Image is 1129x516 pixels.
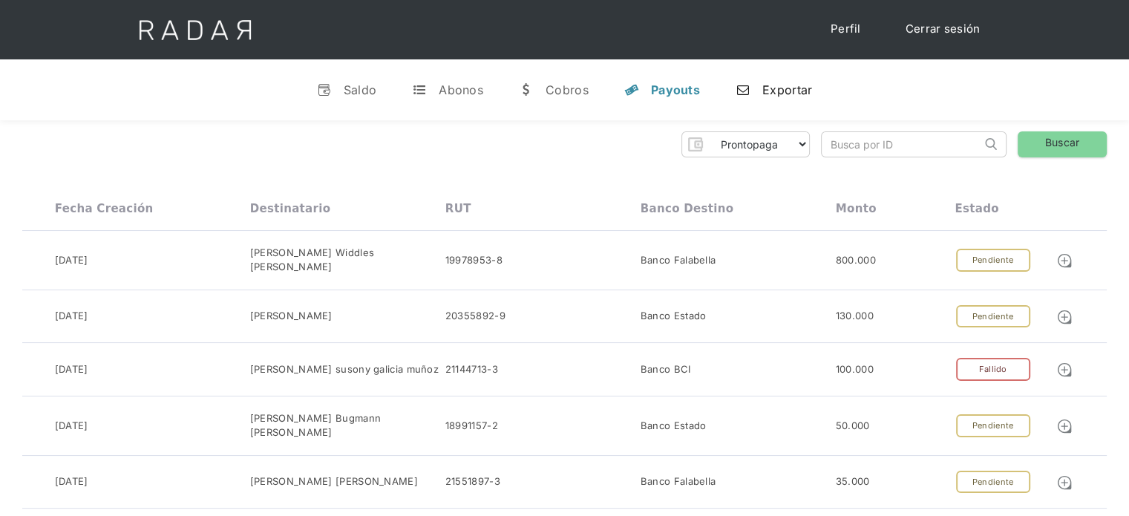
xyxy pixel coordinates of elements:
div: 130.000 [836,309,874,324]
div: Destinatario [250,202,330,215]
form: Form [681,131,810,157]
div: 21551897-3 [445,474,500,489]
div: t [412,82,427,97]
div: [DATE] [55,474,88,489]
div: 35.000 [836,474,870,489]
div: 50.000 [836,419,870,434]
div: Banco BCI [641,362,691,377]
div: [DATE] [55,309,88,324]
div: [DATE] [55,362,88,377]
div: y [624,82,639,97]
div: v [317,82,332,97]
div: Banco Falabella [641,253,716,268]
div: Banco Falabella [641,474,716,489]
div: Pendiente [956,249,1030,272]
div: [PERSON_NAME] susony galicia muñoz [250,362,439,377]
div: [PERSON_NAME] [250,309,333,324]
div: [PERSON_NAME] Widdles [PERSON_NAME] [250,246,445,275]
img: Detalle [1056,474,1073,491]
div: w [519,82,534,97]
div: 19978953-8 [445,253,503,268]
div: [PERSON_NAME] [PERSON_NAME] [250,474,418,489]
div: Saldo [344,82,377,97]
div: 800.000 [836,253,876,268]
div: [DATE] [55,253,88,268]
a: Buscar [1018,131,1107,157]
div: Pendiente [956,414,1030,437]
div: Pendiente [956,305,1030,328]
div: 20355892-9 [445,309,505,324]
div: Banco Estado [641,419,707,434]
div: Cobros [546,82,589,97]
img: Detalle [1056,418,1073,434]
img: Detalle [1056,309,1073,325]
a: Cerrar sesión [891,15,995,44]
input: Busca por ID [822,132,981,157]
div: Pendiente [956,471,1030,494]
div: Abonos [439,82,483,97]
img: Detalle [1056,252,1073,269]
div: Fallido [956,358,1030,381]
div: Payouts [651,82,700,97]
div: Monto [836,202,877,215]
div: 21144713-3 [445,362,498,377]
div: 100.000 [836,362,874,377]
div: Estado [955,202,998,215]
div: Banco destino [641,202,733,215]
div: [DATE] [55,419,88,434]
div: [PERSON_NAME] Bugmann [PERSON_NAME] [250,411,445,440]
div: Banco Estado [641,309,707,324]
div: Exportar [762,82,812,97]
div: n [736,82,750,97]
div: 18991157-2 [445,419,498,434]
div: Fecha creación [55,202,154,215]
img: Detalle [1056,362,1073,378]
a: Perfil [816,15,876,44]
div: RUT [445,202,471,215]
